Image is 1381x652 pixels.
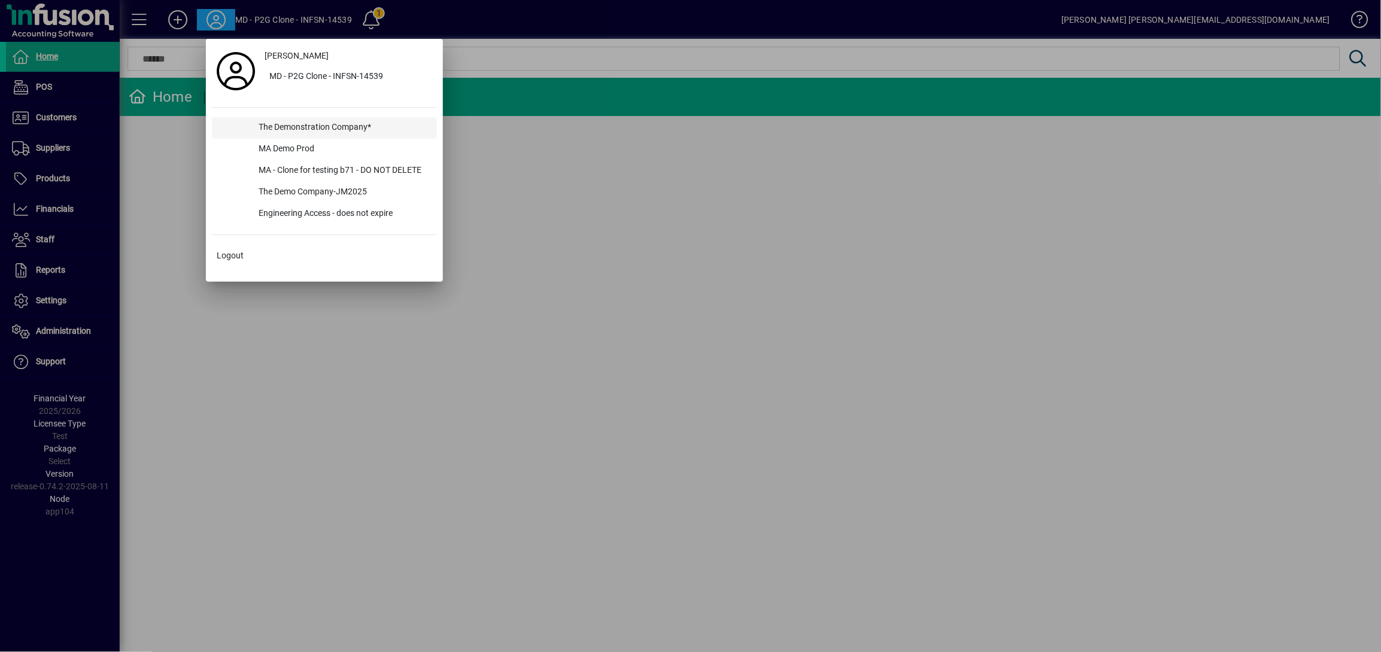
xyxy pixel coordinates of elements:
[212,245,437,266] button: Logout
[250,160,437,182] div: MA - Clone for testing b71 - DO NOT DELETE
[212,139,437,160] button: MA Demo Prod
[212,117,437,139] button: The Demonstration Company*
[212,160,437,182] button: MA - Clone for testing b71 - DO NOT DELETE
[250,203,437,225] div: Engineering Access - does not expire
[217,249,244,262] span: Logout
[250,117,437,139] div: The Demonstration Company*
[260,66,437,88] button: MD - P2G Clone - INFSN-14539
[265,50,329,62] span: [PERSON_NAME]
[260,45,437,66] a: [PERSON_NAME]
[212,60,260,82] a: Profile
[250,182,437,203] div: The Demo Company-JM2025
[212,182,437,203] button: The Demo Company-JM2025
[212,203,437,225] button: Engineering Access - does not expire
[250,139,437,160] div: MA Demo Prod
